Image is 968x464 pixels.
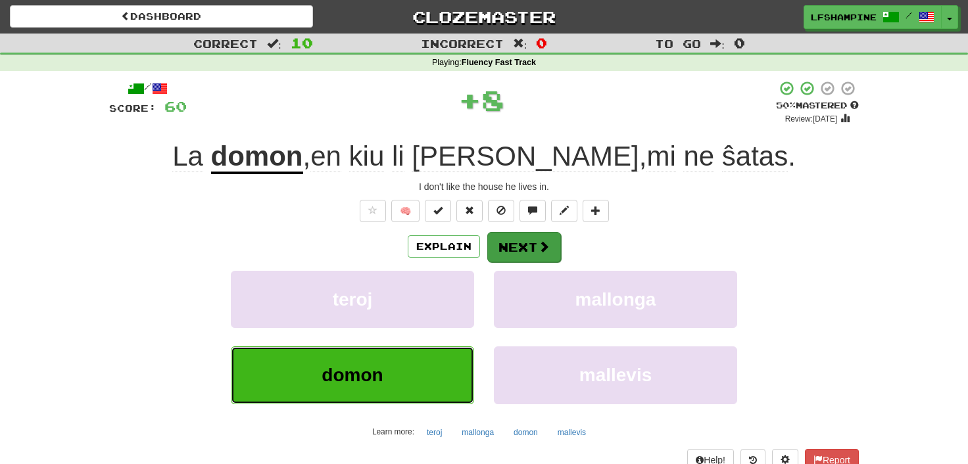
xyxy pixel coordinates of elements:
span: domon [322,365,383,385]
button: domon [231,346,474,404]
span: 10 [291,35,313,51]
span: mallevis [579,365,652,385]
button: domon [506,423,545,442]
span: mi [646,141,675,172]
button: Ignore sentence (alt+i) [488,200,514,222]
span: kiu [349,141,385,172]
button: Explain [408,235,480,258]
span: ŝatas [722,141,788,172]
span: La [172,141,203,172]
span: To go [655,37,701,50]
button: Edit sentence (alt+d) [551,200,577,222]
span: + [458,80,481,120]
div: / [109,80,187,97]
button: Set this sentence to 100% Mastered (alt+m) [425,200,451,222]
a: Dashboard [10,5,313,28]
span: Score: [109,103,157,114]
span: : [513,38,527,49]
span: lfshampine [811,11,877,23]
a: lfshampine / [804,5,942,29]
span: : [710,38,725,49]
u: domon [211,141,303,174]
span: / [906,11,912,20]
span: li [392,141,404,172]
button: mallonga [494,271,737,328]
span: 50 % [776,100,796,110]
div: I don't like the house he lives in. [109,180,859,193]
div: Mastered [776,100,859,112]
span: 8 [481,83,504,116]
span: , , . [303,141,796,172]
button: Favorite sentence (alt+f) [360,200,386,222]
a: Clozemaster [333,5,636,28]
span: 0 [536,35,547,51]
button: 🧠 [391,200,420,222]
button: Add to collection (alt+a) [583,200,609,222]
span: 0 [734,35,745,51]
span: ne [683,141,714,172]
span: : [267,38,281,49]
span: teroj [333,289,373,310]
span: Incorrect [421,37,504,50]
small: Learn more: [372,427,414,436]
button: Discuss sentence (alt+u) [520,200,546,222]
small: Review: [DATE] [785,114,838,124]
span: mallonga [575,289,656,310]
span: [PERSON_NAME] [412,141,639,172]
button: mallevis [494,346,737,404]
button: Reset to 0% Mastered (alt+r) [456,200,483,222]
button: teroj [420,423,449,442]
button: teroj [231,271,474,328]
span: en [310,141,341,172]
button: mallonga [454,423,501,442]
span: Correct [193,37,258,50]
button: Next [487,232,561,262]
button: mallevis [550,423,593,442]
span: 60 [164,98,187,114]
strong: Fluency Fast Track [462,58,536,67]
